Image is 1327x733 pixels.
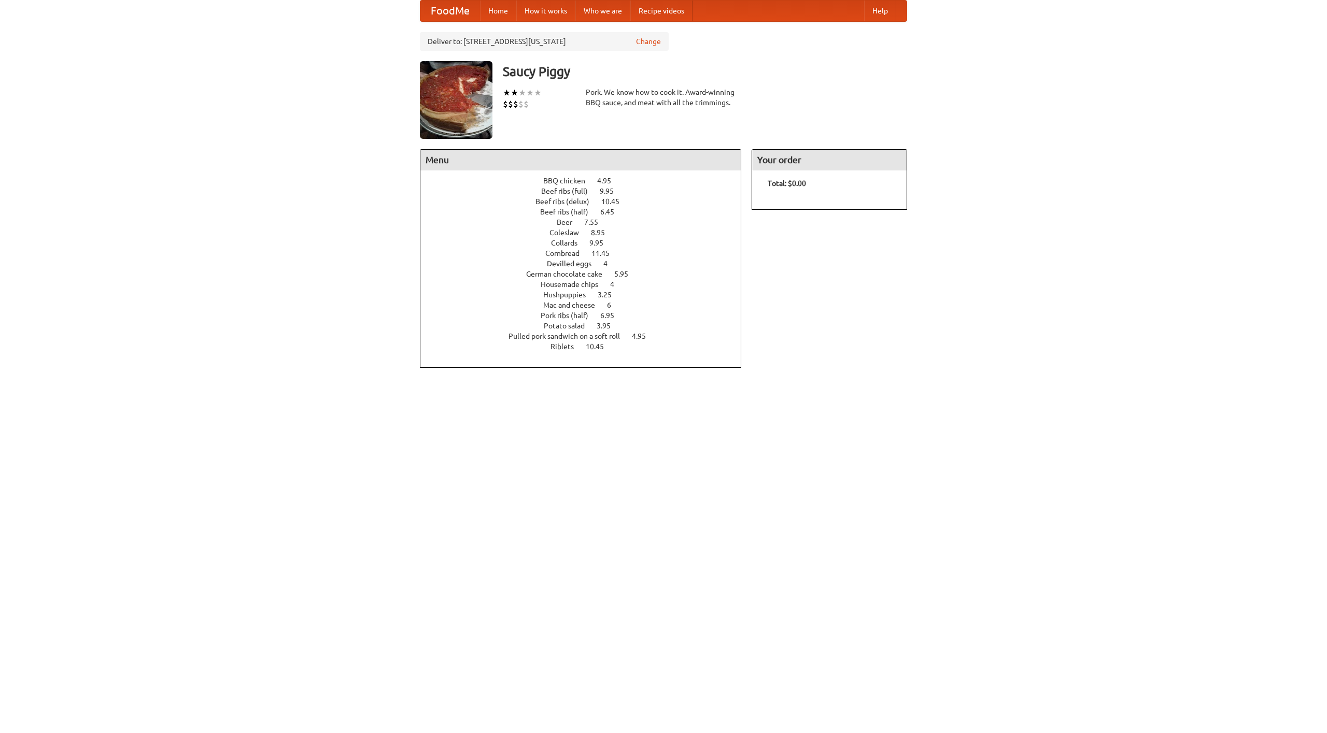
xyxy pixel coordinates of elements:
a: Riblets 10.45 [550,342,623,351]
span: Riblets [550,342,584,351]
span: Beef ribs (delux) [535,197,600,206]
span: 7.55 [584,218,609,226]
a: Beef ribs (full) 9.95 [541,187,633,195]
a: Coleslaw 8.95 [549,228,624,237]
li: ★ [503,87,511,98]
span: 9.95 [589,239,614,247]
h4: Your order [752,150,907,170]
a: Help [864,1,896,21]
div: Deliver to: [STREET_ADDRESS][US_STATE] [420,32,669,51]
b: Total: $0.00 [768,179,806,188]
a: How it works [516,1,575,21]
a: Beef ribs (half) 6.45 [540,208,633,216]
span: 6.45 [600,208,625,216]
span: 8.95 [591,228,615,237]
span: Devilled eggs [547,260,602,268]
li: $ [513,98,518,110]
a: Pulled pork sandwich on a soft roll 4.95 [509,332,665,340]
span: Beef ribs (full) [541,187,598,195]
li: $ [524,98,529,110]
span: Potato salad [544,322,595,330]
li: ★ [511,87,518,98]
span: Hushpuppies [543,291,596,299]
span: Mac and cheese [543,301,605,309]
li: ★ [534,87,542,98]
span: 4 [610,280,625,289]
li: $ [508,98,513,110]
span: 6.95 [600,311,625,320]
a: Beef ribs (delux) 10.45 [535,197,639,206]
h3: Saucy Piggy [503,61,907,82]
li: ★ [518,87,526,98]
span: Housemade chips [541,280,609,289]
span: 10.45 [586,342,614,351]
h4: Menu [420,150,741,170]
div: Pork. We know how to cook it. Award-winning BBQ sauce, and meat with all the trimmings. [586,87,741,108]
li: $ [518,98,524,110]
a: BBQ chicken 4.95 [543,177,630,185]
a: Pork ribs (half) 6.95 [541,311,633,320]
a: Beer 7.55 [557,218,617,226]
span: Cornbread [545,249,590,257]
a: Change [636,36,661,47]
span: 11.45 [591,249,620,257]
span: BBQ chicken [543,177,596,185]
img: angular.jpg [420,61,492,139]
span: 4.95 [597,177,622,185]
a: Potato salad 3.95 [544,322,630,330]
a: Home [480,1,516,21]
li: ★ [526,87,534,98]
span: German chocolate cake [526,270,613,278]
li: $ [503,98,508,110]
a: FoodMe [420,1,480,21]
span: Pulled pork sandwich on a soft roll [509,332,630,340]
span: Beer [557,218,583,226]
span: Coleslaw [549,228,589,237]
span: 5.95 [614,270,639,278]
a: Hushpuppies 3.25 [543,291,631,299]
a: Housemade chips 4 [541,280,633,289]
a: Recipe videos [630,1,693,21]
span: Collards [551,239,588,247]
span: 3.25 [598,291,622,299]
span: 3.95 [597,322,621,330]
span: Pork ribs (half) [541,311,599,320]
a: Collards 9.95 [551,239,623,247]
span: 6 [607,301,622,309]
a: Who we are [575,1,630,21]
span: 4.95 [632,332,656,340]
span: 4 [603,260,618,268]
span: Beef ribs (half) [540,208,599,216]
a: Cornbread 11.45 [545,249,629,257]
span: 9.95 [600,187,624,195]
a: Mac and cheese 6 [543,301,630,309]
span: 10.45 [601,197,630,206]
a: German chocolate cake 5.95 [526,270,647,278]
a: Devilled eggs 4 [547,260,627,268]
